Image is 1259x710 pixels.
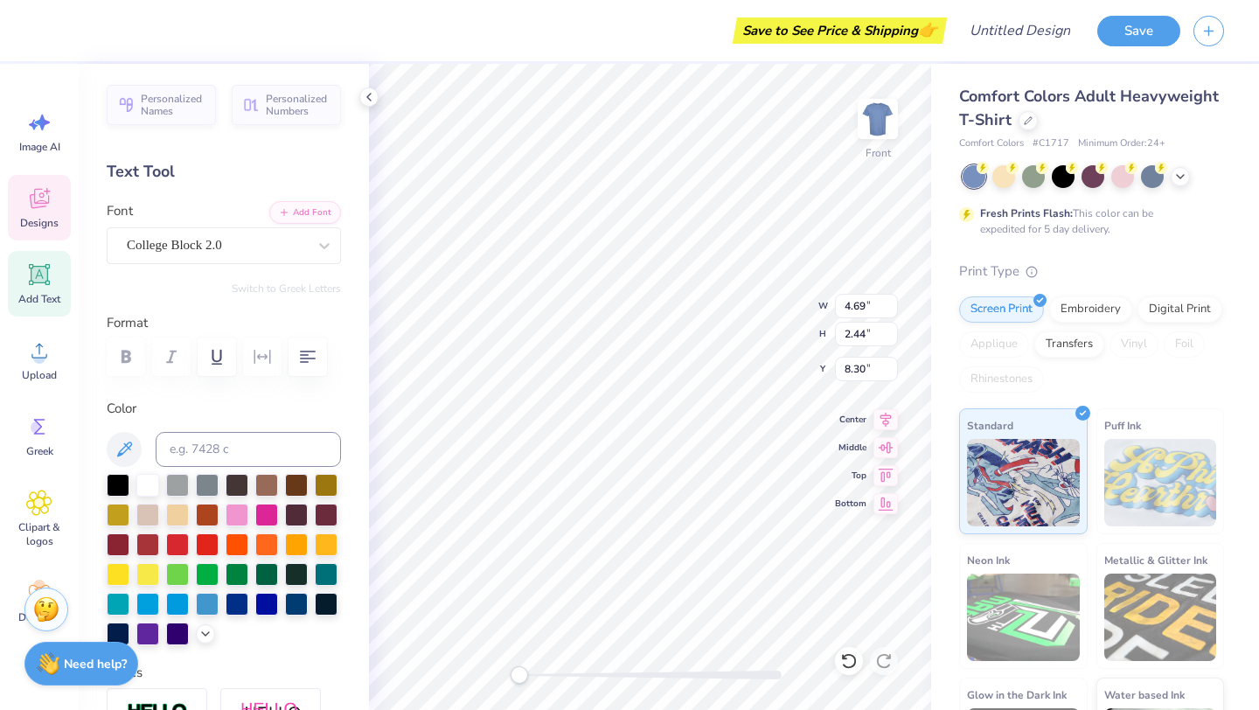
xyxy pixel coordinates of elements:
span: Designs [20,216,59,230]
strong: Fresh Prints Flash: [980,206,1073,220]
div: Vinyl [1109,331,1158,358]
div: Print Type [959,261,1224,282]
span: Top [835,469,866,483]
div: Screen Print [959,296,1044,323]
span: Bottom [835,497,866,511]
input: Untitled Design [956,13,1084,48]
input: e.g. 7428 c [156,432,341,467]
span: Neon Ink [967,551,1010,569]
img: Neon Ink [967,574,1080,661]
span: Standard [967,416,1013,435]
span: 👉 [918,19,937,40]
div: This color can be expedited for 5 day delivery. [980,205,1195,237]
div: Transfers [1034,331,1104,358]
div: Accessibility label [511,666,528,684]
span: Image AI [19,140,60,154]
label: Format [107,313,341,333]
span: Puff Ink [1104,416,1141,435]
span: # C1717 [1033,136,1069,151]
div: Save to See Price & Shipping [737,17,943,44]
img: Puff Ink [1104,439,1217,526]
span: Personalized Numbers [266,93,330,117]
strong: Need help? [64,656,127,672]
span: Personalized Names [141,93,205,117]
img: Front [860,101,895,136]
div: Text Tool [107,160,341,184]
label: Font [107,201,133,221]
div: Embroidery [1049,296,1132,323]
div: Applique [959,331,1029,358]
span: Clipart & logos [10,520,68,548]
span: Glow in the Dark Ink [967,686,1067,704]
span: Middle [835,441,866,455]
span: Upload [22,368,57,382]
button: Add Font [269,201,341,224]
span: Decorate [18,610,60,624]
span: Greek [26,444,53,458]
div: Rhinestones [959,366,1044,393]
div: Foil [1164,331,1205,358]
img: Metallic & Glitter Ink [1104,574,1217,661]
span: Add Text [18,292,60,306]
span: Metallic & Glitter Ink [1104,551,1207,569]
img: Standard [967,439,1080,526]
div: Digital Print [1137,296,1222,323]
span: Water based Ink [1104,686,1185,704]
button: Switch to Greek Letters [232,282,341,296]
button: Personalized Numbers [232,85,341,125]
div: Front [866,145,891,161]
span: Comfort Colors [959,136,1024,151]
button: Save [1097,16,1180,46]
span: Minimum Order: 24 + [1078,136,1165,151]
span: Center [835,413,866,427]
button: Personalized Names [107,85,216,125]
span: Comfort Colors Adult Heavyweight T-Shirt [959,86,1219,130]
label: Color [107,399,341,419]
